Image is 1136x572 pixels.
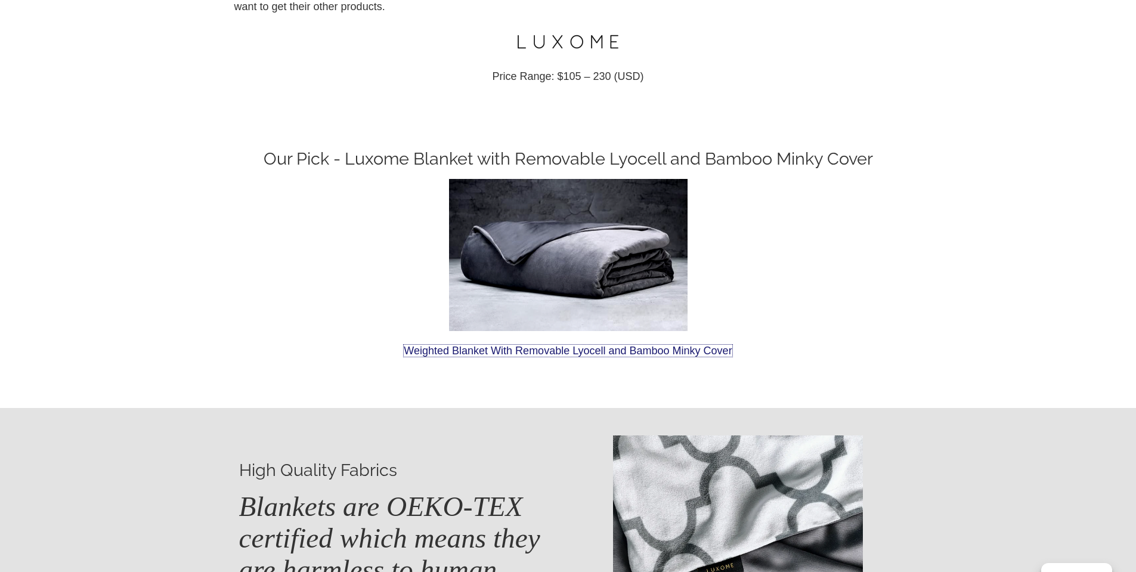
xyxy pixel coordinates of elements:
[449,179,688,331] img: luxome-weightedblanketlab
[239,462,568,479] h2: High Quality Fabrics
[404,345,732,357] a: Weighted Blanket With Removable Lyocell and Bamboo Minky Cover
[516,27,620,57] img: luxome-bw
[234,69,902,85] p: Price Range: $105 – 230 (USD)
[234,150,902,168] h2: Our Pick - Luxome Blanket with Removable Lyocell and Bamboo Minky Cover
